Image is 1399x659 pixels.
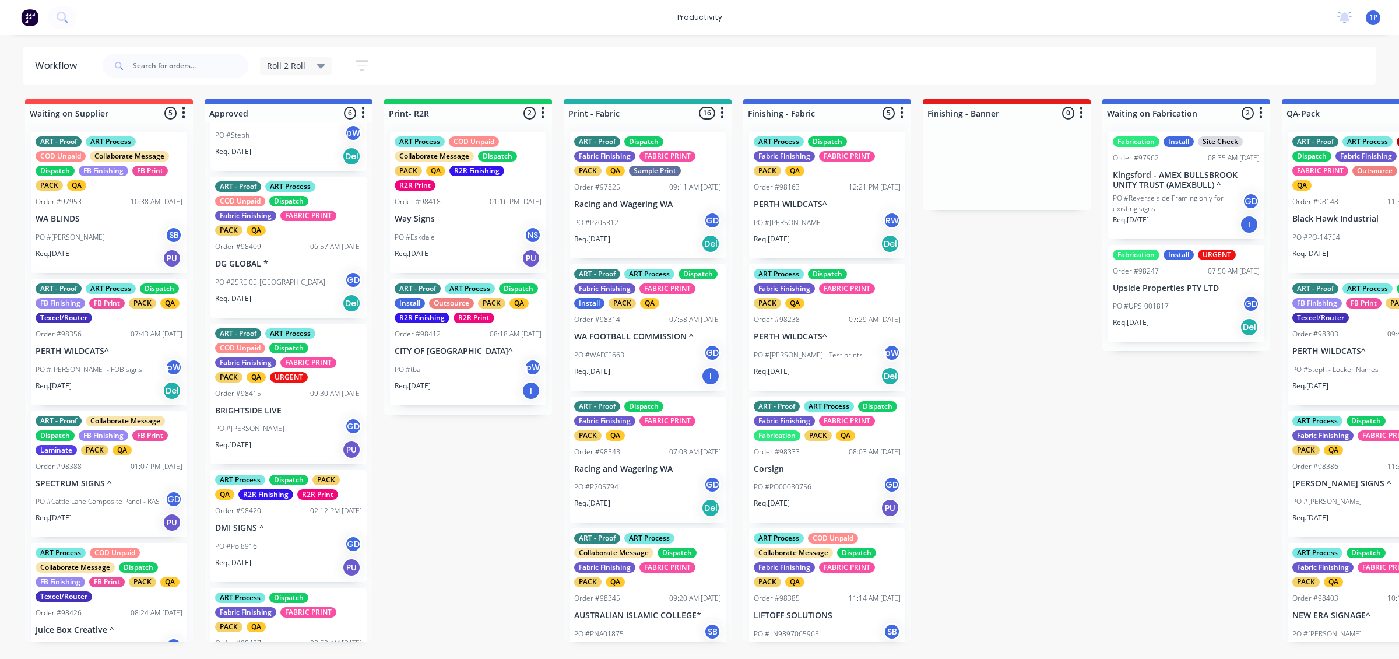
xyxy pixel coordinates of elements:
[524,226,542,244] div: NS
[1164,136,1194,147] div: Install
[754,430,800,441] div: Fabrication
[570,397,726,523] div: ART - ProofDispatchFabric FinishingFABRIC PRINTPACKQAOrder #9834307:03 AM [DATE]Racing and Wageri...
[1292,166,1348,176] div: FABRIC PRINT
[883,344,901,362] div: pW
[297,489,338,500] div: R2R Print
[342,558,361,577] div: PU
[36,136,82,147] div: ART - Proof
[86,416,165,426] div: Collaborate Message
[881,234,899,253] div: Del
[215,372,242,383] div: PACK
[574,416,635,426] div: Fabric Finishing
[36,513,72,523] p: Req. [DATE]
[754,332,901,342] p: PERTH WILDCATS^
[395,197,441,207] div: Order #98418
[140,283,179,294] div: Dispatch
[247,372,266,383] div: QA
[574,166,602,176] div: PACK
[215,388,261,399] div: Order #98415
[574,218,618,228] p: PO #P205312
[574,298,604,309] div: Install
[345,535,362,553] div: GD
[1292,381,1328,391] p: Req. [DATE]
[215,259,362,269] p: DG GLOBAL *
[269,475,308,485] div: Dispatch
[280,211,336,221] div: FABRIC PRINT
[449,136,499,147] div: COD Unpaid
[1292,513,1328,523] p: Req. [DATE]
[883,212,901,229] div: RW
[1346,298,1382,309] div: FB Print
[1198,250,1236,260] div: URGENT
[215,523,362,533] p: DMI SIGNS ^
[215,357,276,368] div: Fabric Finishing
[395,364,420,375] p: PO #tba
[1342,136,1393,147] div: ART Process
[36,166,75,176] div: Dispatch
[1208,266,1260,276] div: 07:50 AM [DATE]
[215,328,261,339] div: ART - Proof
[395,180,435,191] div: R2R Print
[395,381,431,391] p: Req. [DATE]
[1164,250,1194,260] div: Install
[312,475,340,485] div: PACK
[1113,266,1159,276] div: Order #98247
[574,562,635,573] div: Fabric Finishing
[129,298,156,309] div: PACK
[808,533,858,544] div: COD Unpaid
[1292,430,1354,441] div: Fabric Finishing
[390,132,546,273] div: ART ProcessCOD UnpaidCollaborate MessageDispatchPACKQAR2R FinishingR2R PrintOrder #9841801:16 PM ...
[210,177,367,318] div: ART - ProofART ProcessCOD UnpaidDispatchFabric FinishingFABRIC PRINTPACKQAOrder #9840906:57 AM [D...
[395,232,435,243] p: PO #Eskdale
[754,482,811,492] p: PO #PO00030756
[1292,283,1338,294] div: ART - Proof
[215,225,242,236] div: PACK
[754,269,804,279] div: ART Process
[574,136,620,147] div: ART - Proof
[215,130,249,141] p: PO #Steph
[215,423,284,434] p: PO #[PERSON_NAME]
[395,136,445,147] div: ART Process
[215,277,325,288] p: PO #25REI05-[GEOGRAPHIC_DATA]
[749,397,905,523] div: ART - ProofART ProcessDispatchFabric FinishingFABRIC PRINTFabricationPACKQAOrder #9833308:03 AM [...
[1198,136,1243,147] div: Site Check
[1292,248,1328,259] p: Req. [DATE]
[849,182,901,192] div: 12:21 PM [DATE]
[265,328,315,339] div: ART Process
[36,346,182,356] p: PERTH WILDCATS^
[36,214,182,224] p: WA BLINDS
[624,533,674,544] div: ART Process
[785,298,804,309] div: QA
[754,548,833,558] div: Collaborate Message
[1113,283,1260,293] p: Upside Properties PTY LTD
[1292,232,1340,243] p: PO #PO-14754
[478,151,517,162] div: Dispatch
[478,298,505,309] div: PACK
[1113,153,1159,163] div: Order #97962
[1242,192,1260,210] div: GD
[215,241,261,252] div: Order #98409
[754,166,781,176] div: PACK
[345,124,362,142] div: pW
[819,151,875,162] div: FABRIC PRINT
[609,298,636,309] div: PACK
[163,513,181,532] div: PU
[215,440,251,450] p: Req. [DATE]
[754,350,863,360] p: PO #[PERSON_NAME] - Test prints
[754,199,901,209] p: PERTH WILDCATS^
[31,279,187,405] div: ART - ProofART ProcessDispatchFB FinishingFB PrintPACKQATexcel/RouterOrder #9835607:43 AM [DATE]P...
[342,147,361,166] div: Del
[395,346,542,356] p: CITY OF [GEOGRAPHIC_DATA]^
[215,293,251,304] p: Req. [DATE]
[639,151,695,162] div: FABRIC PRINT
[849,447,901,457] div: 08:03 AM [DATE]
[1347,548,1386,558] div: Dispatch
[215,475,265,485] div: ART Process
[574,283,635,294] div: Fabric Finishing
[624,136,663,147] div: Dispatch
[133,54,248,78] input: Search for orders...
[36,479,182,489] p: SPECTRUM SIGNS ^
[804,430,832,441] div: PACK
[269,196,308,206] div: Dispatch
[21,9,38,26] img: Factory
